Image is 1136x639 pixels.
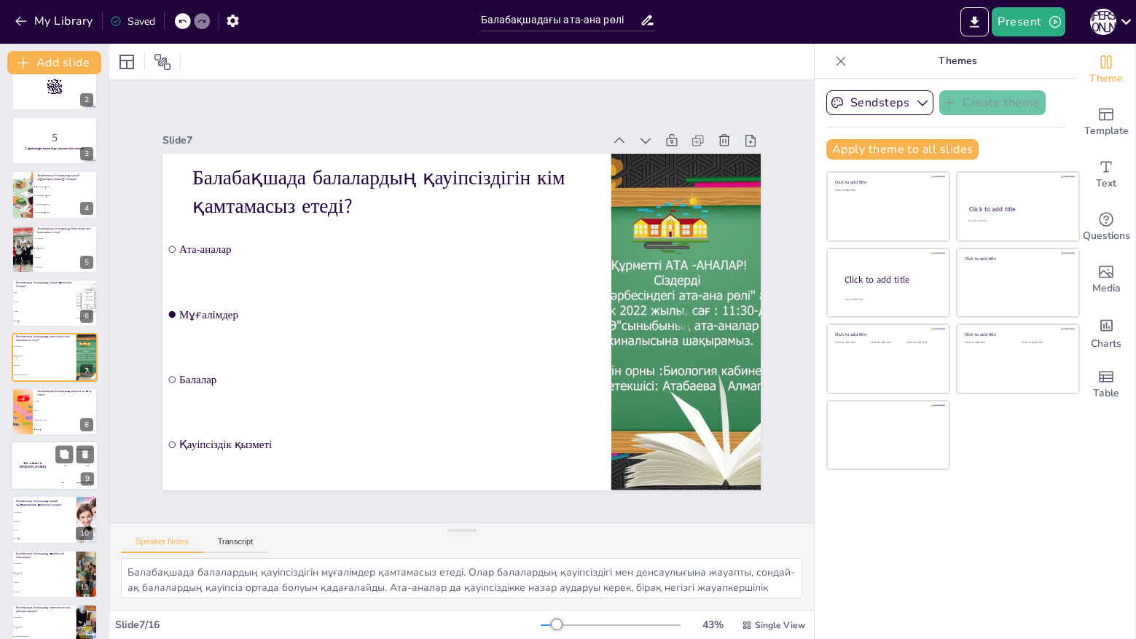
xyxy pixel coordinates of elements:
[384,26,485,447] span: Мұғалімдер
[1090,9,1116,35] div: Б [PERSON_NAME]
[55,441,98,457] div: 100
[26,146,84,150] strong: Сұрақтарға жауап беру уақыты басталады!
[835,179,939,185] div: Click to add title
[755,619,805,631] span: Single View
[36,409,97,412] span: Оқу
[1077,201,1135,254] div: Get real-time input from your audience
[871,341,904,345] div: Click to add text
[80,418,93,431] div: 8
[121,537,203,553] button: Speaker Notes
[37,173,93,181] p: Балабақшада балалардың қандай дағдыларын дамытуға болады?
[321,40,422,460] span: Балалар
[14,374,75,376] span: Қауіпсіздік қызметі
[81,473,94,486] div: 9
[14,627,75,629] span: Мұғалімдер
[14,572,75,574] span: Мұғалімдер
[965,255,1069,261] div: Click to add title
[14,528,75,530] span: Театр
[36,203,97,205] span: Креативті дағдылар
[992,7,1065,36] button: Present
[12,388,98,436] div: 8
[76,581,93,594] div: 11
[939,90,1046,115] button: Create theme
[14,511,75,513] span: Сурет салу
[36,247,97,249] span: Мұғалімдер
[11,462,55,469] h4: The winner is [PERSON_NAME]
[121,558,802,598] textarea: Балабақшада балалардың қауіпсіздігін мұғалімдер қамтамасыз етеді. Олар балалардың қауіпсіздігі ме...
[1089,71,1123,87] span: Theme
[80,364,93,377] div: 7
[906,341,939,345] div: Click to add text
[1077,96,1135,149] div: Add ready made slides
[80,310,93,323] div: 6
[853,44,1062,79] p: Themes
[1077,254,1135,306] div: Add images, graphics, shapes or video
[14,320,75,322] span: Барлығы
[115,618,541,632] div: Slide 7 / 16
[845,274,938,286] div: Click to add title
[14,346,75,348] span: Ата-аналар
[80,256,93,269] div: 5
[14,581,75,583] span: Достар
[16,281,72,289] p: Балабақшада балалардың қандай әрекеттері болады?
[12,170,98,219] div: 4
[1077,149,1135,201] div: Add text boxes
[826,139,979,160] button: Apply theme to all slides
[14,617,75,619] span: Ата-аналар
[14,356,75,358] span: Мұғалімдер
[14,310,75,312] span: Спорт
[16,130,93,146] p: 5
[1090,7,1116,36] button: Б [PERSON_NAME]
[55,474,98,490] div: 300
[55,445,73,463] button: Duplicate Slide
[36,256,97,258] span: Достар
[11,441,98,490] div: 9
[1084,123,1129,139] span: Template
[12,279,98,327] div: 6
[965,332,1069,337] div: Click to add title
[110,15,155,28] div: Saved
[485,9,621,401] p: Балабақшада балалардың қауіпсіздігін кім қамтамасыз етеді?
[154,53,171,71] span: Position
[256,54,358,474] span: Қауіпсіздік қызметі
[55,458,98,474] div: 200
[36,186,97,188] span: Әлеуметтік дағдылар
[1083,228,1130,244] span: Questions
[36,266,97,268] span: Жақындар
[12,225,98,273] div: 5
[14,520,75,521] span: Музыка
[1096,176,1116,192] span: Text
[1022,341,1068,345] div: Click to add text
[36,400,97,401] span: Ойын
[1077,306,1135,358] div: Add charts and graphs
[37,389,93,397] p: Балабақшада балалардың дамуына не әсер етеді?
[16,498,72,506] p: Балабақшада балалардың қандай шығармашылық әрекеттері болады?
[826,90,933,115] button: Sendsteps
[845,298,936,302] div: Click to add body
[14,591,75,592] span: Балалар
[14,301,75,302] span: Ойын
[36,195,97,197] span: Техникалық дағдылар
[16,552,72,560] p: Балабақшада балалардың тәртібін кім бақылайды?
[1077,358,1135,411] div: Add a table
[12,550,98,598] div: 11
[203,537,268,553] button: Transcript
[835,341,868,345] div: Click to add text
[481,9,641,31] input: Insert title
[1091,336,1121,352] span: Charts
[36,428,97,431] span: Барлығы
[77,445,94,463] button: Delete Slide
[14,635,75,638] span: Асхана қызметкерлері
[77,482,93,484] div: [PERSON_NAME]
[85,465,89,467] div: Jaap
[14,562,75,564] span: Ата-аналар
[37,227,93,235] p: Балабақшада балалардың білім алуын кім қамтамасыз етеді?
[1093,385,1119,401] span: Table
[11,9,99,33] button: My Library
[12,117,98,165] div: 3
[36,238,97,239] span: Ата-аналар
[36,419,97,421] span: Әлеуметтік орта
[16,605,72,613] p: Балабақшада балалардың тамақтануын кім ұйымдастырады?
[968,219,1065,223] div: Click to add text
[80,202,93,215] div: 4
